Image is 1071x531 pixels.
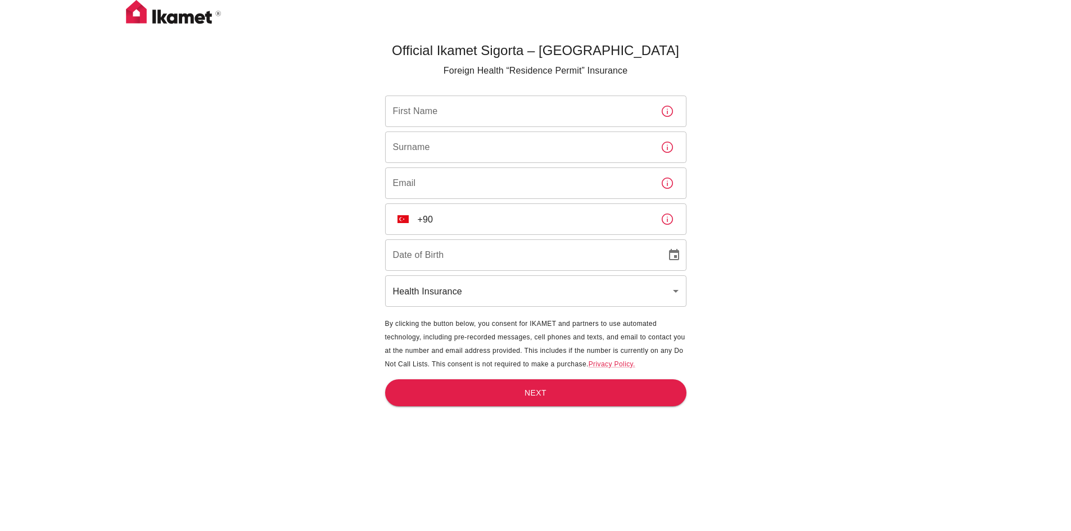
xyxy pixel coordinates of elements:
[385,275,686,307] div: Health Insurance
[385,239,658,271] input: DD/MM/YYYY
[385,64,686,78] p: Foreign Health “Residence Permit” Insurance
[397,215,409,223] img: unknown
[385,320,685,368] span: By clicking the button below, you consent for IKAMET and partners to use automated technology, in...
[663,244,685,266] button: Choose date
[393,209,413,229] button: Select country
[385,379,686,407] button: Next
[385,42,686,60] h5: Official Ikamet Sigorta – [GEOGRAPHIC_DATA]
[589,360,635,368] a: Privacy Policy.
